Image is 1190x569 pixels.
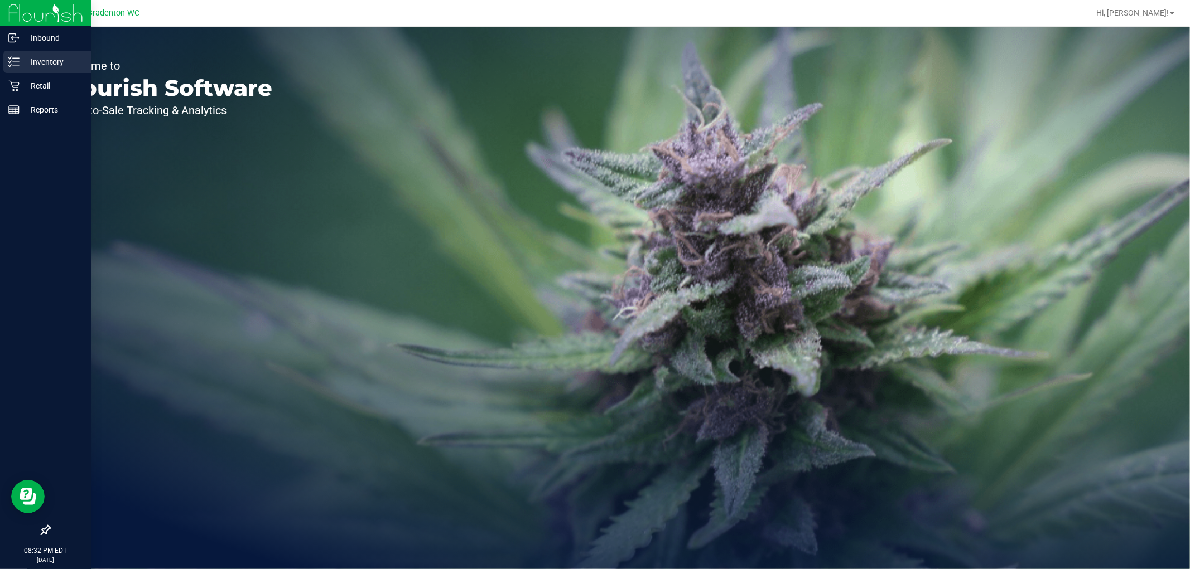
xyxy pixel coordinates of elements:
p: [DATE] [5,556,86,564]
inline-svg: Inventory [8,56,20,67]
inline-svg: Retail [8,80,20,91]
p: Retail [20,79,86,93]
span: Bradenton WC [88,8,140,18]
p: Welcome to [60,60,272,71]
p: Inbound [20,31,86,45]
span: Hi, [PERSON_NAME]! [1096,8,1169,17]
p: Flourish Software [60,77,272,99]
inline-svg: Inbound [8,32,20,43]
p: Inventory [20,55,86,69]
p: Seed-to-Sale Tracking & Analytics [60,105,272,116]
p: Reports [20,103,86,116]
inline-svg: Reports [8,104,20,115]
p: 08:32 PM EDT [5,546,86,556]
iframe: Resource center [11,480,45,513]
